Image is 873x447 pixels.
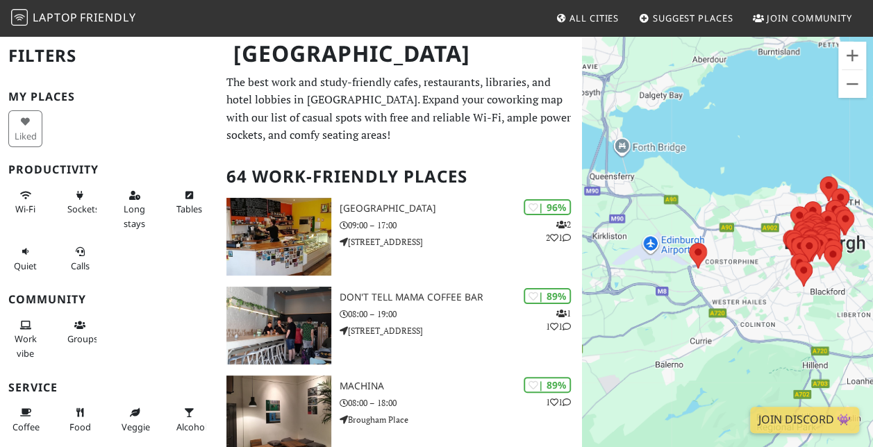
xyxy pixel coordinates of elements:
[340,235,582,248] p: [STREET_ADDRESS]
[524,199,571,215] div: | 96%
[8,381,210,394] h3: Service
[340,307,582,321] p: 08:00 – 19:00
[524,288,571,304] div: | 89%
[524,377,571,393] div: | 89%
[218,287,582,364] a: Don't tell Mama Coffee Bar | 89% 111 Don't tell Mama Coffee Bar 08:00 – 19:00 [STREET_ADDRESS]
[63,314,97,351] button: Groups
[222,35,579,73] h1: [GEOGRAPHIC_DATA]
[633,6,739,31] a: Suggest Places
[226,198,331,276] img: North Fort Cafe
[15,203,35,215] span: Stable Wi-Fi
[122,421,150,433] span: Veggie
[340,219,582,232] p: 09:00 – 17:00
[838,42,866,69] button: Zoom in
[218,198,582,276] a: North Fort Cafe | 96% 221 [GEOGRAPHIC_DATA] 09:00 – 17:00 [STREET_ADDRESS]
[8,90,210,103] h3: My Places
[546,307,571,333] p: 1 1 1
[226,74,574,144] p: The best work and study-friendly cafes, restaurants, libraries, and hotel lobbies in [GEOGRAPHIC_...
[63,184,97,221] button: Sockets
[13,421,40,433] span: Coffee
[11,6,136,31] a: LaptopFriendly LaptopFriendly
[569,12,619,24] span: All Cities
[750,407,859,433] a: Join Discord 👾
[71,260,90,272] span: Video/audio calls
[63,240,97,277] button: Calls
[117,184,151,235] button: Long stays
[117,401,151,438] button: Veggie
[226,155,574,198] h2: 64 Work-Friendly Places
[226,287,331,364] img: Don't tell Mama Coffee Bar
[69,421,91,433] span: Food
[80,10,135,25] span: Friendly
[767,12,852,24] span: Join Community
[172,184,206,221] button: Tables
[15,332,37,359] span: People working
[340,203,582,214] h3: [GEOGRAPHIC_DATA]
[8,240,42,277] button: Quiet
[653,12,733,24] span: Suggest Places
[172,401,206,438] button: Alcohol
[14,260,37,272] span: Quiet
[11,9,28,26] img: LaptopFriendly
[340,292,582,303] h3: Don't tell Mama Coffee Bar
[838,70,866,98] button: Zoom out
[67,332,98,345] span: Group tables
[33,10,78,25] span: Laptop
[8,401,42,438] button: Coffee
[8,35,210,77] h2: Filters
[63,401,97,438] button: Food
[67,203,99,215] span: Power sockets
[8,184,42,221] button: Wi-Fi
[176,421,207,433] span: Alcohol
[546,396,571,409] p: 1 1
[747,6,858,31] a: Join Community
[550,6,624,31] a: All Cities
[340,396,582,410] p: 08:00 – 18:00
[340,324,582,337] p: [STREET_ADDRESS]
[124,203,145,229] span: Long stays
[176,203,202,215] span: Work-friendly tables
[546,218,571,244] p: 2 2 1
[8,293,210,306] h3: Community
[8,163,210,176] h3: Productivity
[8,314,42,364] button: Work vibe
[340,413,582,426] p: Brougham Place
[340,380,582,392] h3: Machina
